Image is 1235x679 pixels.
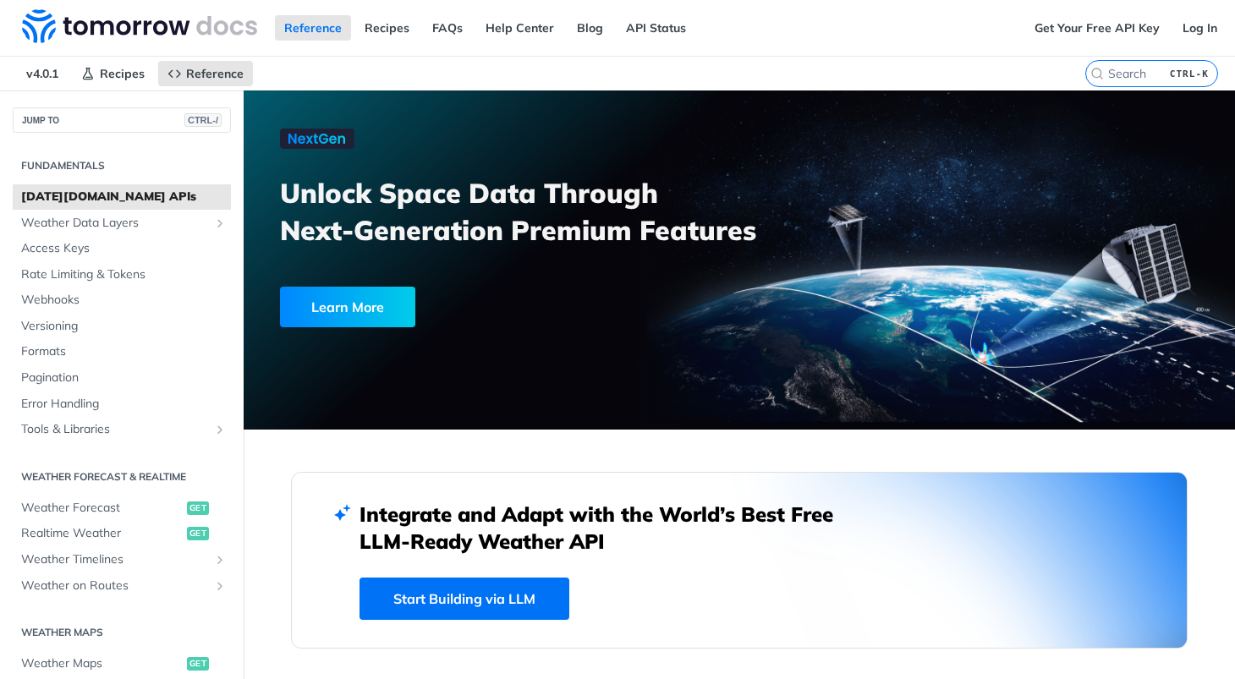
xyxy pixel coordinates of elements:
span: CTRL-/ [184,113,222,127]
span: Weather Timelines [21,551,209,568]
a: Pagination [13,365,231,391]
a: Help Center [476,15,563,41]
button: Show subpages for Tools & Libraries [213,423,227,436]
h2: Weather Forecast & realtime [13,469,231,485]
a: Tools & LibrariesShow subpages for Tools & Libraries [13,417,231,442]
a: Recipes [355,15,419,41]
a: Start Building via LLM [360,578,569,620]
a: Error Handling [13,392,231,417]
span: Weather Forecast [21,500,183,517]
a: API Status [617,15,695,41]
span: get [187,527,209,540]
h3: Unlock Space Data Through Next-Generation Premium Features [280,174,758,249]
button: Show subpages for Weather Timelines [213,553,227,567]
span: v4.0.1 [17,61,68,86]
a: Recipes [72,61,154,86]
h2: Fundamentals [13,158,231,173]
a: [DATE][DOMAIN_NAME] APIs [13,184,231,210]
a: Reference [275,15,351,41]
span: Tools & Libraries [21,421,209,438]
span: get [187,501,209,515]
span: Versioning [21,318,227,335]
span: get [187,657,209,671]
span: Reference [186,66,244,81]
a: Versioning [13,314,231,339]
span: Webhooks [21,292,227,309]
span: Realtime Weather [21,525,183,542]
h2: Integrate and Adapt with the World’s Best Free LLM-Ready Weather API [360,501,859,555]
span: Weather Maps [21,655,183,672]
a: Get Your Free API Key [1025,15,1169,41]
a: Log In [1173,15,1227,41]
span: Pagination [21,370,227,386]
a: Webhooks [13,287,231,313]
span: Rate Limiting & Tokens [21,266,227,283]
a: FAQs [423,15,472,41]
span: Access Keys [21,240,227,257]
a: Blog [568,15,612,41]
a: Weather Data LayersShow subpages for Weather Data Layers [13,211,231,236]
a: Formats [13,339,231,364]
a: Weather TimelinesShow subpages for Weather Timelines [13,547,231,572]
a: Reference [158,61,253,86]
a: Learn More [280,287,662,327]
a: Rate Limiting & Tokens [13,262,231,287]
span: Recipes [100,66,145,81]
a: Weather Forecastget [13,496,231,521]
img: Tomorrow.io Weather API Docs [22,9,257,43]
svg: Search [1090,67,1104,80]
a: Access Keys [13,236,231,261]
img: NextGen [280,129,354,149]
span: Weather on Routes [21,578,209,594]
span: Formats [21,343,227,360]
a: Weather Mapsget [13,651,231,676]
kbd: CTRL-K [1166,65,1213,82]
span: [DATE][DOMAIN_NAME] APIs [21,189,227,205]
button: Show subpages for Weather on Routes [213,579,227,593]
a: Weather on RoutesShow subpages for Weather on Routes [13,573,231,599]
button: JUMP TOCTRL-/ [13,107,231,133]
button: Show subpages for Weather Data Layers [213,216,227,230]
a: Realtime Weatherget [13,521,231,546]
span: Error Handling [21,396,227,413]
h2: Weather Maps [13,625,231,640]
div: Learn More [280,287,415,327]
span: Weather Data Layers [21,215,209,232]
